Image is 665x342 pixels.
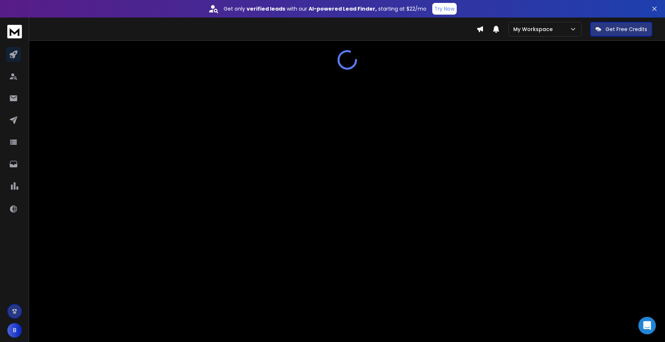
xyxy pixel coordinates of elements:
[7,323,22,338] button: B
[7,25,22,38] img: logo
[434,5,455,12] p: Try Now
[606,26,647,33] p: Get Free Credits
[638,317,656,334] div: Open Intercom Messenger
[224,5,426,12] p: Get only with our starting at $22/mo
[309,5,377,12] strong: AI-powered Lead Finder,
[513,26,556,33] p: My Workspace
[590,22,652,37] button: Get Free Credits
[247,5,285,12] strong: verified leads
[432,3,457,15] button: Try Now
